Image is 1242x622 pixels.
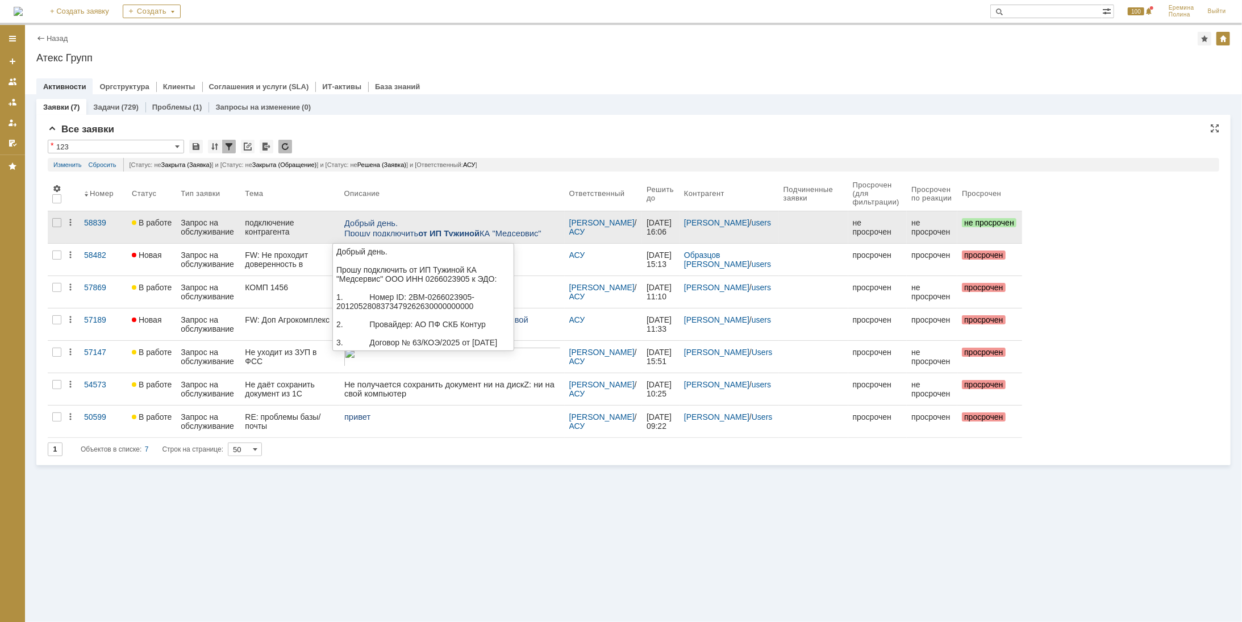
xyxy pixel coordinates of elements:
[152,103,191,111] a: Проблемы
[569,227,585,236] a: АСУ
[84,283,123,292] div: 57869
[569,357,585,366] a: АСУ
[66,412,75,421] div: Действия
[322,82,361,91] a: ИТ-активы
[70,103,80,111] div: (7)
[684,218,749,227] a: [PERSON_NAME]
[3,134,22,152] a: Мои согласования
[252,161,317,168] span: Закрыта (Обращение)
[14,7,23,16] a: Перейти на домашнюю страницу
[907,211,957,243] a: не просрочен
[176,176,240,211] th: Тип заявки
[176,244,240,275] a: Запрос на обслуживание
[911,348,953,366] div: не просрочен
[853,181,903,206] div: Просрочен (для фильтрации)
[245,251,335,269] div: FW: Не проходит доверенность в [GEOGRAPHIC_DATA]
[752,315,771,324] a: users
[181,348,236,366] div: Запрос на обслуживание
[684,189,724,198] div: Контрагент
[957,341,1022,373] a: просрочен
[84,218,123,227] div: 58839
[80,308,127,340] a: 57189
[245,380,335,398] div: Не даёт сохранить документ из 1С
[357,161,406,168] span: Решена (Заявка)
[84,251,123,260] div: 58482
[853,348,903,357] div: просрочен
[181,251,236,269] div: Запрос на обслуживание
[848,308,907,340] a: просрочен
[569,421,585,431] a: АСУ
[80,176,127,211] th: Номер
[127,176,176,211] th: Статус
[240,406,339,437] a: RE: проблемы базы/почты
[957,244,1022,275] a: просрочен
[853,412,903,421] div: просрочен
[647,185,675,202] div: Решить до
[181,283,236,301] div: Запрос на обслуживание
[642,211,680,243] a: [DATE] 16:06
[848,373,907,405] a: просрочен
[47,34,68,43] a: Назад
[132,189,156,198] div: Статус
[752,380,771,389] a: users
[647,348,674,366] span: [DATE] 15:51
[1216,32,1230,45] div: Изменить домашнюю страницу
[176,373,240,405] a: Запрос на обслуживание
[132,218,172,227] span: В работе
[176,308,240,340] a: Запрос на обслуживание
[245,348,335,366] div: Не уходит из ЗУП в ФСС
[121,103,138,111] div: (729)
[647,218,674,236] span: [DATE] 16:06
[278,140,292,153] div: Обновлять список
[907,341,957,373] a: не просрочен
[127,308,176,340] a: Новая
[176,406,240,437] a: Запрос на обслуживание
[853,380,903,389] div: просрочен
[569,412,637,431] div: /
[53,158,82,172] a: Изменить
[81,445,141,453] span: Объектов в списке:
[642,373,680,405] a: [DATE] 10:25
[99,82,149,91] a: Оргструктура
[127,211,176,243] a: В работе
[907,308,957,340] a: просрочен
[962,380,1005,389] span: просрочен
[569,380,635,389] a: [PERSON_NAME]
[684,251,749,269] a: Образцов [PERSON_NAME]
[84,348,123,357] div: 57147
[66,218,75,227] div: Действия
[375,82,420,91] a: База знаний
[241,140,255,153] div: Скопировать ссылку на список
[962,412,1005,421] span: просрочен
[93,103,119,111] a: Задачи
[911,251,953,260] div: просрочен
[752,412,773,421] a: Users
[957,211,1022,243] a: не просрочен
[957,406,1022,437] a: просрочен
[907,276,957,308] a: не просрочен
[80,244,127,275] a: 58482
[14,7,23,16] img: logo
[848,276,907,308] a: просрочен
[907,373,957,405] a: не просрочен
[66,283,75,292] div: Действия
[1102,5,1114,16] span: Расширенный поиск
[209,82,309,91] a: Соглашения и услуги (SLA)
[240,341,339,373] a: Не уходит из ЗУП в ФСС
[569,389,585,398] a: АСУ
[245,315,335,324] div: FW: Доп Агрокомплекс
[84,412,123,421] div: 50599
[181,189,220,198] div: Тип заявки
[911,315,953,324] div: просрочен
[911,412,953,421] div: просрочен
[962,283,1005,292] span: просрочен
[81,443,223,456] i: Строк на странице:
[36,52,1231,64] div: Атекс Групп
[1210,124,1219,133] div: На всю страницу
[43,82,86,91] a: Активности
[127,373,176,405] a: В работе
[684,412,774,421] div: /
[74,170,148,179] span: @[DOMAIN_NAME]
[569,380,637,398] div: /
[181,315,236,333] div: Запрос на обслуживание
